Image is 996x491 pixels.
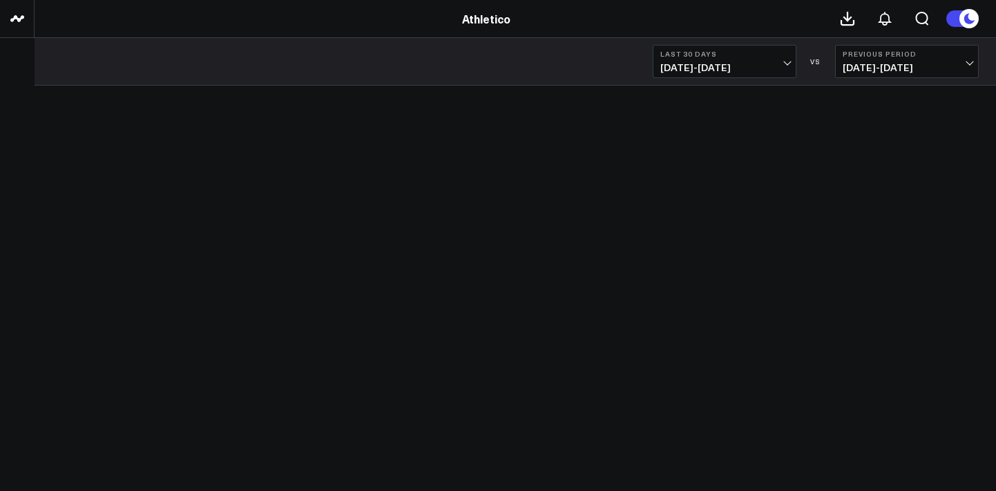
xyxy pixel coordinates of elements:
span: [DATE] - [DATE] [660,62,789,73]
div: VS [803,57,828,66]
b: Previous Period [843,50,971,58]
a: Athletico [462,11,510,26]
button: Previous Period[DATE]-[DATE] [835,45,979,78]
b: Last 30 Days [660,50,789,58]
button: Last 30 Days[DATE]-[DATE] [653,45,796,78]
span: [DATE] - [DATE] [843,62,971,73]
